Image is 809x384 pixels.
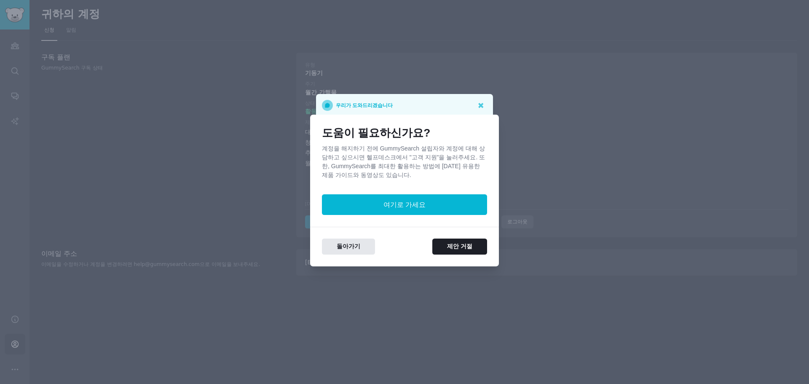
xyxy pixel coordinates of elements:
font: 제안 거절 [447,243,472,250]
font: 우리가 도와드리겠습니다 [336,102,393,108]
font: 돌아가기 [337,243,360,250]
font: 계정을 해지하기 전에 GummySearch 설립자와 계정에 대해 상담하고 싶으시면 헬프데스크에서 "고객 지원"을 눌러주세요. 또한, GummySearch를 최대한 활용하는 방... [322,145,485,178]
font: 여기로 가세요 [383,201,426,208]
button: 돌아가기 [322,239,375,255]
font: 도움이 필요하신가요? [322,126,430,139]
button: 여기로 가세요 [322,194,487,215]
button: 제안 거절 [432,239,487,255]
